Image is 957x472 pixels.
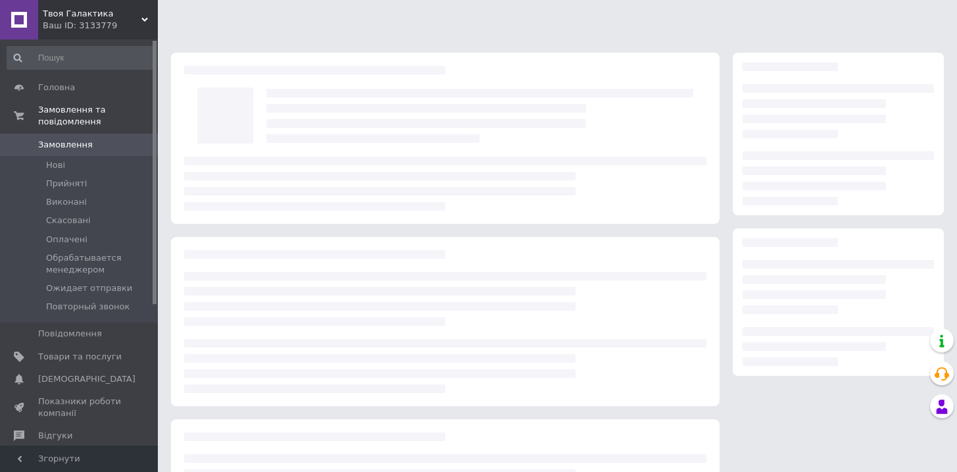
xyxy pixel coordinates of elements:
span: Показники роботи компанії [38,396,122,419]
span: Замовлення [38,139,93,151]
span: Нові [46,159,65,171]
span: Прийняті [46,178,87,190]
span: Твоя Галактика [43,8,141,20]
span: Обрабатывается менеджером [46,252,153,276]
span: Повторный звонок [46,301,130,313]
span: Відгуки [38,430,72,442]
span: Повідомлення [38,328,102,340]
span: Товари та послуги [38,351,122,363]
span: Головна [38,82,75,93]
input: Пошук [7,46,155,70]
span: Скасовані [46,215,91,226]
span: Виконані [46,196,87,208]
div: Ваш ID: 3133779 [43,20,158,32]
span: Ожидает отправки [46,282,132,294]
span: Замовлення та повідомлення [38,104,158,128]
span: [DEMOGRAPHIC_DATA] [38,373,135,385]
span: Оплачені [46,234,87,246]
